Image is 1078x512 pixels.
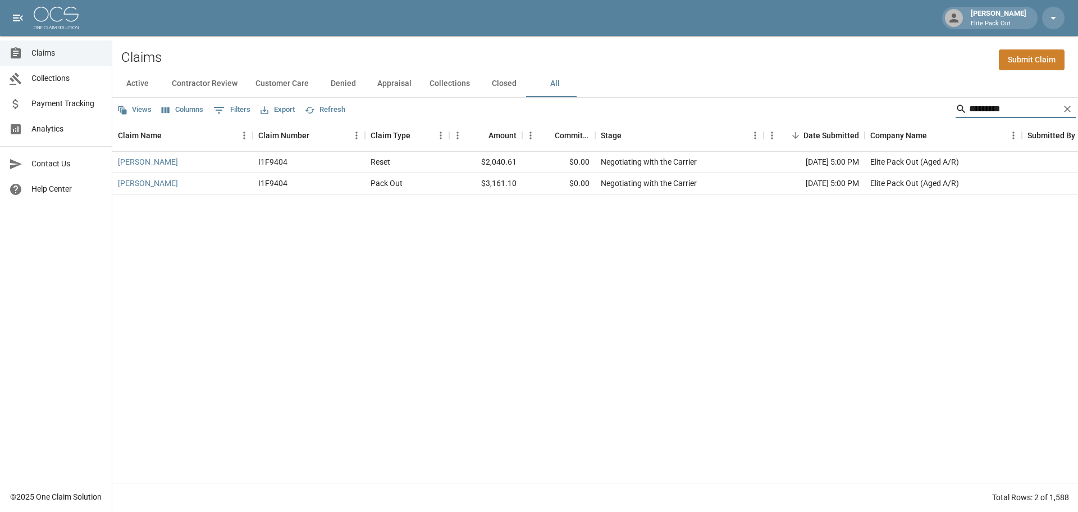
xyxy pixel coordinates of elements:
button: Closed [479,70,529,97]
div: Pack Out [371,178,403,189]
div: Date Submitted [764,120,865,151]
span: Collections [31,73,103,84]
div: Claim Type [365,120,449,151]
div: $0.00 [522,173,595,194]
div: Claim Name [118,120,162,151]
div: $0.00 [522,152,595,173]
button: Menu [432,127,449,144]
span: Help Center [31,183,103,195]
div: Committed Amount [555,120,590,151]
div: Committed Amount [522,120,595,151]
button: Contractor Review [163,70,246,97]
div: Claim Name [112,120,253,151]
div: Negotiating with the Carrier [601,178,697,189]
button: Menu [747,127,764,144]
button: Active [112,70,163,97]
button: All [529,70,580,97]
span: Claims [31,47,103,59]
div: dynamic tabs [112,70,1078,97]
div: Amount [449,120,522,151]
a: Submit Claim [999,49,1065,70]
div: Search [956,100,1076,120]
div: I1F9404 [258,156,287,167]
button: Menu [522,127,539,144]
div: I1F9404 [258,178,287,189]
button: Menu [236,127,253,144]
button: Show filters [211,101,253,119]
div: Amount [488,120,517,151]
div: Claim Type [371,120,410,151]
div: [DATE] 5:00 PM [764,173,865,194]
button: Menu [1005,127,1022,144]
button: Sort [309,128,325,143]
div: Negotiating with the Carrier [601,156,697,167]
span: Contact Us [31,158,103,170]
div: Date Submitted [803,120,859,151]
button: Denied [318,70,368,97]
button: Refresh [302,101,348,119]
button: open drawer [7,7,29,29]
h2: Claims [121,49,162,66]
div: © 2025 One Claim Solution [10,491,102,502]
a: [PERSON_NAME] [118,178,178,189]
button: Export [258,101,298,119]
div: Total Rows: 2 of 1,588 [992,492,1069,503]
button: Menu [348,127,365,144]
button: Sort [410,128,426,143]
div: [DATE] 5:00 PM [764,152,865,173]
button: Collections [421,70,479,97]
button: Customer Care [246,70,318,97]
img: ocs-logo-white-transparent.png [34,7,79,29]
div: Elite Pack Out (Aged A/R) [870,178,959,189]
div: [PERSON_NAME] [966,8,1031,28]
button: Appraisal [368,70,421,97]
div: Stage [595,120,764,151]
button: Menu [449,127,466,144]
p: Elite Pack Out [971,19,1026,29]
div: Elite Pack Out (Aged A/R) [870,156,959,167]
div: $3,161.10 [449,173,522,194]
div: Company Name [870,120,927,151]
div: Stage [601,120,622,151]
button: Views [115,101,154,119]
button: Sort [473,128,488,143]
div: $2,040.61 [449,152,522,173]
button: Sort [788,128,803,143]
button: Menu [764,127,780,144]
span: Analytics [31,123,103,135]
button: Sort [622,128,637,143]
div: Claim Number [258,120,309,151]
button: Sort [927,128,943,143]
span: Payment Tracking [31,98,103,110]
div: Reset [371,156,390,167]
div: Claim Number [253,120,365,151]
button: Sort [162,128,177,143]
button: Select columns [159,101,206,119]
button: Clear [1059,101,1076,117]
div: Company Name [865,120,1022,151]
div: Submitted By [1027,120,1075,151]
button: Sort [539,128,555,143]
a: [PERSON_NAME] [118,156,178,167]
